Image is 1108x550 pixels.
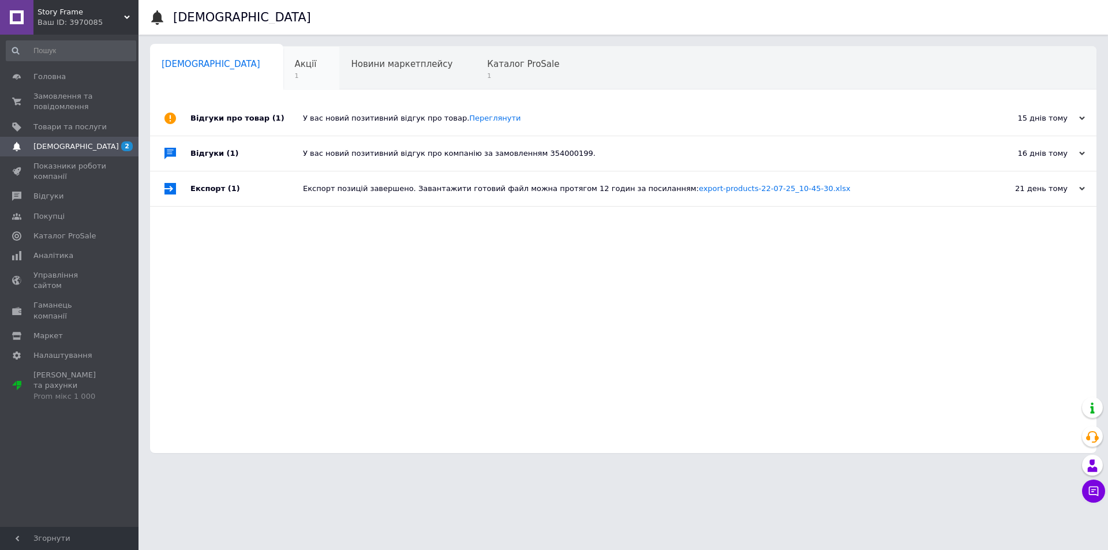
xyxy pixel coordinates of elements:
[33,331,63,341] span: Маркет
[227,149,239,158] span: (1)
[487,72,559,80] span: 1
[33,370,107,402] span: [PERSON_NAME] та рахунки
[33,72,66,82] span: Головна
[33,231,96,241] span: Каталог ProSale
[33,350,92,361] span: Налаштування
[162,59,260,69] span: [DEMOGRAPHIC_DATA]
[303,184,969,194] div: Експорт позицій завершено. Завантажити готовий файл можна протягом 12 годин за посиланням:
[303,113,969,124] div: У вас новий позитивний відгук про товар.
[173,10,311,24] h1: [DEMOGRAPHIC_DATA]
[272,114,285,122] span: (1)
[33,161,107,182] span: Показники роботи компанії
[190,171,303,206] div: Експорт
[190,136,303,171] div: Відгуки
[33,122,107,132] span: Товари та послуги
[699,184,851,193] a: export-products-22-07-25_10-45-30.xlsx
[33,270,107,291] span: Управління сайтом
[969,148,1085,159] div: 16 днів тому
[295,59,317,69] span: Акції
[487,59,559,69] span: Каталог ProSale
[33,211,65,222] span: Покупці
[351,59,452,69] span: Новини маркетплейсу
[33,391,107,402] div: Prom мікс 1 000
[969,113,1085,124] div: 15 днів тому
[33,300,107,321] span: Гаманець компанії
[33,191,63,201] span: Відгуки
[33,250,73,261] span: Аналітика
[1082,480,1105,503] button: Чат з покупцем
[228,184,240,193] span: (1)
[38,7,124,17] span: Story Frame
[969,184,1085,194] div: 21 день тому
[190,101,303,136] div: Відгуки про товар
[6,40,136,61] input: Пошук
[38,17,138,28] div: Ваш ID: 3970085
[121,141,133,151] span: 2
[295,72,317,80] span: 1
[33,141,119,152] span: [DEMOGRAPHIC_DATA]
[33,91,107,112] span: Замовлення та повідомлення
[469,114,521,122] a: Переглянути
[303,148,969,159] div: У вас новий позитивний відгук про компанію за замовленням 354000199.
